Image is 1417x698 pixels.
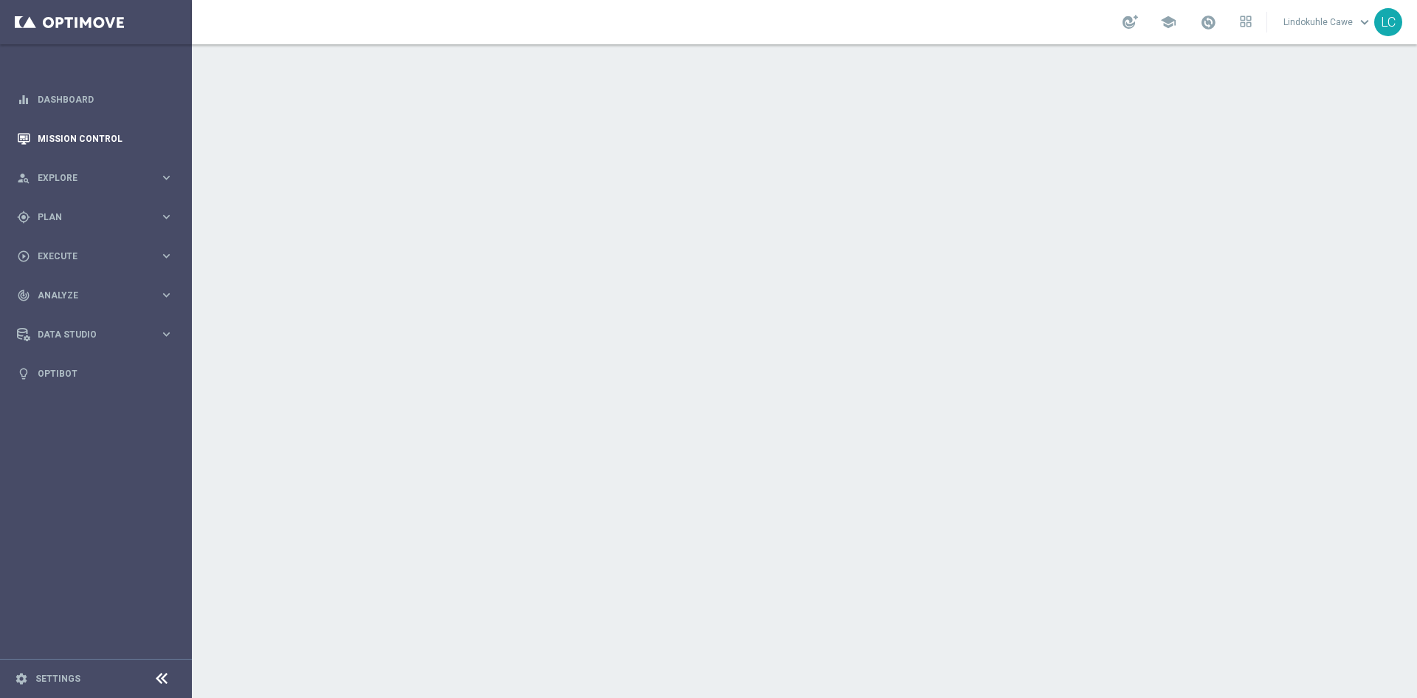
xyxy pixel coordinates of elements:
[1356,14,1373,30] span: keyboard_arrow_down
[38,252,159,261] span: Execute
[17,171,30,185] i: person_search
[1160,14,1176,30] span: school
[16,172,174,184] button: person_search Explore keyboard_arrow_right
[17,250,30,263] i: play_circle_outline
[35,674,80,683] a: Settings
[17,211,159,224] div: Plan
[38,354,173,393] a: Optibot
[15,672,28,685] i: settings
[38,213,159,222] span: Plan
[17,250,159,263] div: Execute
[38,174,159,182] span: Explore
[16,94,174,106] button: equalizer Dashboard
[38,80,173,119] a: Dashboard
[17,367,30,380] i: lightbulb
[38,119,173,158] a: Mission Control
[17,289,30,302] i: track_changes
[16,133,174,145] button: Mission Control
[17,93,30,106] i: equalizer
[17,354,173,393] div: Optibot
[17,80,173,119] div: Dashboard
[38,330,159,339] span: Data Studio
[17,119,173,158] div: Mission Control
[16,211,174,223] button: gps_fixed Plan keyboard_arrow_right
[16,290,174,301] button: track_changes Analyze keyboard_arrow_right
[16,368,174,380] button: lightbulb Optibot
[159,327,173,341] i: keyboard_arrow_right
[159,210,173,224] i: keyboard_arrow_right
[17,211,30,224] i: gps_fixed
[1282,11,1374,33] a: Lindokuhle Cawekeyboard_arrow_down
[159,288,173,302] i: keyboard_arrow_right
[17,328,159,341] div: Data Studio
[17,289,159,302] div: Analyze
[16,329,174,341] button: Data Studio keyboard_arrow_right
[159,171,173,185] i: keyboard_arrow_right
[1374,8,1402,36] div: LC
[17,171,159,185] div: Explore
[38,291,159,300] span: Analyze
[16,250,174,262] button: play_circle_outline Execute keyboard_arrow_right
[159,249,173,263] i: keyboard_arrow_right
